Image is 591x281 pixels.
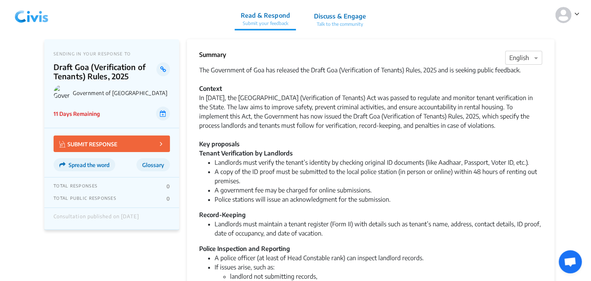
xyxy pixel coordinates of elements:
p: TOTAL PUBLIC RESPONSES [54,196,116,202]
span: Spread the word [69,162,109,168]
strong: Tenant Verification by Landlords [199,149,293,157]
li: A copy of the ID proof must be submitted to the local police station (in person or online) within... [215,167,542,186]
p: 0 [166,196,170,202]
p: 0 [166,183,170,189]
p: SENDING IN YOUR RESPONSE TO [54,51,170,56]
img: Government of Goa logo [54,85,70,101]
div: Consultation published on [DATE] [54,214,139,224]
div: In [DATE], the [GEOGRAPHIC_DATA] (Verification of Tenants) Act was passed to regulate and monitor... [199,93,542,149]
p: Talk to the community [314,21,366,28]
p: TOTAL RESPONSES [54,183,97,189]
li: A government fee may be charged for online submissions. [215,186,542,195]
strong: Police Inspection and Reporting [199,245,290,253]
button: Glossary [136,158,170,171]
img: Vector.jpg [59,141,65,147]
strong: Record-Keeping [199,211,246,219]
button: Spread the word [54,158,115,171]
li: Police stations will issue an acknowledgment for the submission. [215,195,542,204]
div: The Government of Goa has released the Draft Goa (Verification of Tenants) Rules, 2025 and is see... [199,65,542,93]
li: landlord not submitting records, [230,272,542,281]
p: Draft Goa (Verification of Tenants) Rules, 2025 [54,62,156,81]
p: SUBMIT RESPONSE [59,139,118,148]
img: navlogo.png [12,3,52,27]
p: Read & Respond [241,11,290,20]
li: Landlords must maintain a tenant register (Form II) with details such as tenant’s name, address, ... [215,219,542,238]
li: Landlords must verify the tenant’s identity by checking original ID documents (like Aadhaar, Pass... [215,158,542,167]
p: Summary [199,50,226,59]
p: Discuss & Engage [314,12,366,21]
p: Government of [GEOGRAPHIC_DATA] [73,90,170,96]
li: A police officer (at least of Head Constable rank) can inspect landlord records. [215,253,542,263]
button: SUBMIT RESPONSE [54,135,170,152]
p: 11 Days Remaining [54,110,100,118]
p: Submit your feedback [241,20,290,27]
strong: Context [199,85,222,92]
img: person-default.svg [555,7,571,23]
span: Glossary [142,162,164,168]
strong: Key proposals [199,140,240,148]
div: Open chat [559,250,582,273]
